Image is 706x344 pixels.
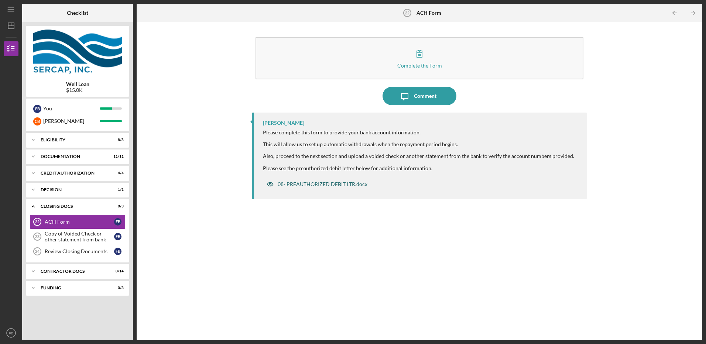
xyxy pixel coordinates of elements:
div: Contractor Docs [41,269,105,274]
div: Copy of Voided Check or other statement from bank [45,231,114,242]
button: FB [4,326,18,340]
div: 11 / 11 [110,154,124,159]
div: 0 / 3 [110,204,124,209]
button: Complete the Form [256,37,583,79]
div: CLOSING DOCS [41,204,105,209]
div: [PERSON_NAME] [43,115,100,127]
div: Please see the preauthorized debit letter below for additional information. [263,165,574,171]
div: Please complete this form to provide your bank account information. This will allow us to set up ... [263,130,574,147]
div: Comment [414,87,436,105]
button: Comment [383,87,456,105]
tspan: 23 [35,234,40,239]
div: F B [114,218,121,226]
button: 08- PREAUTHORIZED DEBIT LTR.docx [263,177,371,192]
div: 1 / 1 [110,188,124,192]
div: Review Closing Documents [45,248,114,254]
a: 24Review Closing DocumentsFB [30,244,126,259]
b: Well Loan [66,81,89,87]
div: ACH Form [45,219,114,225]
div: Decision [41,188,105,192]
div: F B [114,248,121,255]
div: Funding [41,286,105,290]
a: 23Copy of Voided Check or other statement from bankFB [30,229,126,244]
div: 0 / 14 [110,269,124,274]
div: $15.0K [66,87,89,93]
b: Checklist [67,10,88,16]
div: 8 / 8 [110,138,124,142]
div: Also, proceed to the next section and upload a voided check or another statement from the bank to... [263,153,574,159]
div: [PERSON_NAME] [263,120,304,126]
img: Product logo [26,30,129,74]
div: Eligibility [41,138,105,142]
tspan: 22 [405,11,409,15]
div: 0 / 3 [110,286,124,290]
div: 4 / 4 [110,171,124,175]
div: F B [114,233,121,240]
div: F B [33,105,41,113]
div: 08- PREAUTHORIZED DEBIT LTR.docx [278,181,367,187]
div: Complete the Form [397,63,442,68]
div: CREDIT AUTHORIZATION [41,171,105,175]
div: Documentation [41,154,105,159]
div: C B [33,117,41,125]
div: You [43,102,100,115]
a: 22ACH FormFB [30,214,126,229]
text: FB [9,331,13,335]
tspan: 24 [35,249,40,254]
tspan: 22 [35,220,40,224]
b: ACH Form [417,10,441,16]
